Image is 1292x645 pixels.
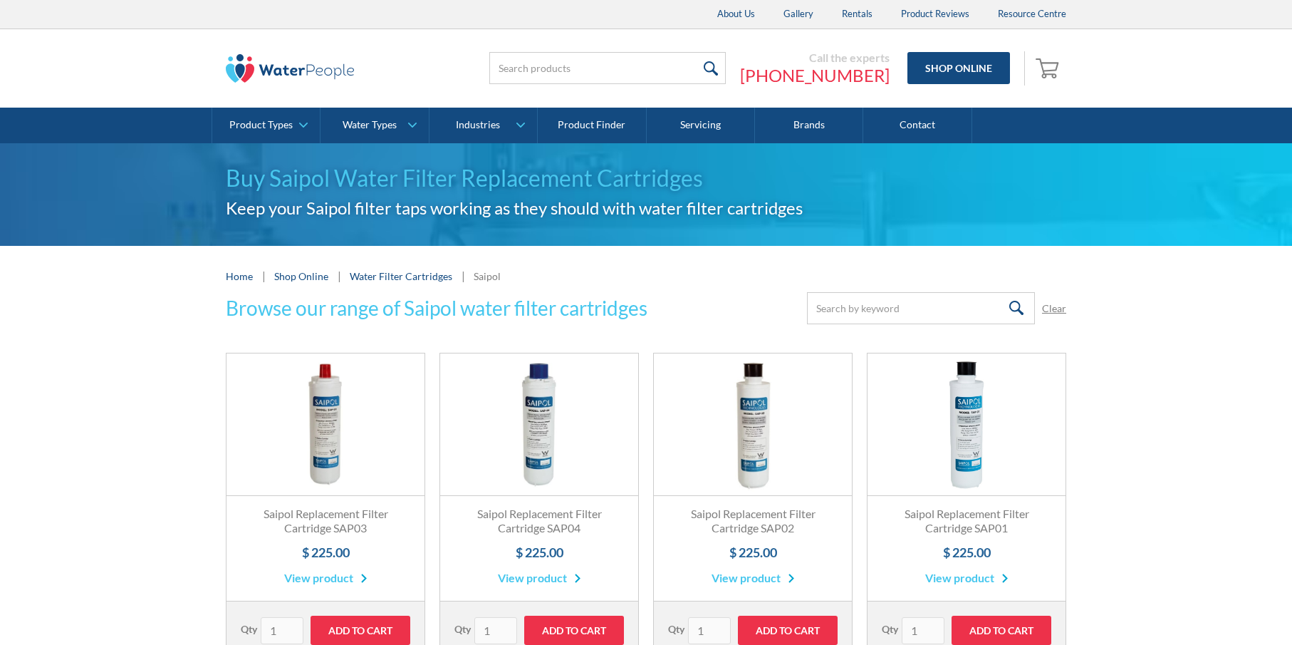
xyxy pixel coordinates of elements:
a: Water Types [321,108,428,143]
a: View product [925,569,1009,587]
h4: $ 225.00 [668,543,838,562]
div: Saipol [474,269,501,284]
a: Servicing [647,108,755,143]
a: Shop Online [907,52,1010,84]
input: Search by keyword [807,292,1035,324]
a: Water Filter Cartridges [350,270,452,282]
label: Qty [668,621,684,636]
a: Shop Online [274,269,328,284]
input: Add to Cart [524,616,624,645]
input: Add to Cart [311,616,410,645]
div: | [260,267,267,284]
h4: $ 225.00 [241,543,410,562]
div: Industries [456,119,500,131]
a: View product [712,569,795,587]
img: shopping cart [1036,56,1063,79]
form: Email Form [807,292,1066,324]
a: Industries [429,108,537,143]
a: Product Finder [538,108,646,143]
a: Home [226,269,253,284]
a: Product Types [212,108,320,143]
label: Qty [454,621,471,636]
h1: Buy Saipol Water Filter Replacement Cartridges [226,161,1066,195]
h2: Keep your Saipol filter taps working as they should with water filter cartridges [226,195,1066,221]
a: [PHONE_NUMBER] [740,65,890,86]
div: | [335,267,343,284]
div: Call the experts [740,51,890,65]
img: The Water People [226,54,354,83]
a: Open empty cart [1032,51,1066,86]
label: Qty [882,621,898,636]
a: Contact [863,108,971,143]
a: Clear [1042,301,1066,316]
a: View product [498,569,581,587]
h3: Saipol Replacement Filter Cartridge SAP02 [668,507,838,537]
h3: Browse our range of Saipol water filter cartridges [226,293,647,323]
label: Qty [241,621,257,636]
h3: Saipol Replacement Filter Cartridge SAP04 [454,507,624,537]
div: | [459,267,467,284]
h3: Saipol Replacement Filter Cartridge SAP03 [241,507,410,537]
input: Add to Cart [738,616,838,645]
input: Search products [489,52,726,84]
h3: Saipol Replacement Filter Cartridge SAP01 [882,507,1051,537]
a: View product [284,569,368,587]
h4: $ 225.00 [882,543,1051,562]
h4: $ 225.00 [454,543,624,562]
input: Add to Cart [952,616,1051,645]
a: Brands [755,108,863,143]
div: Product Types [229,119,293,131]
div: Water Types [343,119,397,131]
